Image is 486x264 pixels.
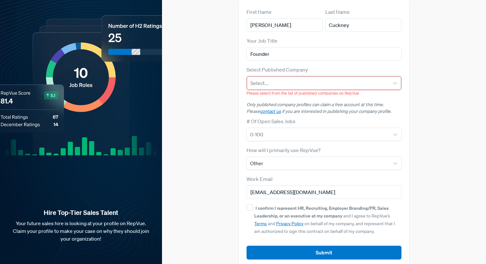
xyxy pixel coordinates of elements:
[247,185,401,199] input: Email
[247,117,295,125] label: # Of Open Sales Jobs
[254,205,395,234] span: and I agree to RepVue’s and on behalf of my company, and represent that I am authorized to sign t...
[247,37,277,45] label: Your Job Title
[254,205,389,219] strong: I confirm I represent HR, Recruiting, Employer Branding/PR, Sales Leadership, or an executive at ...
[247,18,323,32] input: First Name
[325,18,401,32] input: Last Name
[325,8,350,16] label: Last Name
[247,246,401,260] button: Submit
[276,221,303,226] a: Privacy Policy
[10,219,152,243] p: Your future sales hire is looking at your profile on RepVue. Claim your profile to make your case...
[254,221,267,226] a: Terms
[247,175,273,183] label: Work Email
[247,146,320,154] label: How will I primarily use RepVue?
[247,101,401,115] p: Only published company profiles can claim a free account at this time. Please if you are interest...
[247,90,401,96] p: Please select from the list of published companies on RepVue
[10,209,152,217] strong: Hire Top-Tier Sales Talent
[247,66,308,73] label: Select Published Company
[247,8,272,16] label: First Name
[247,47,401,61] input: Title
[260,108,281,114] a: contact us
